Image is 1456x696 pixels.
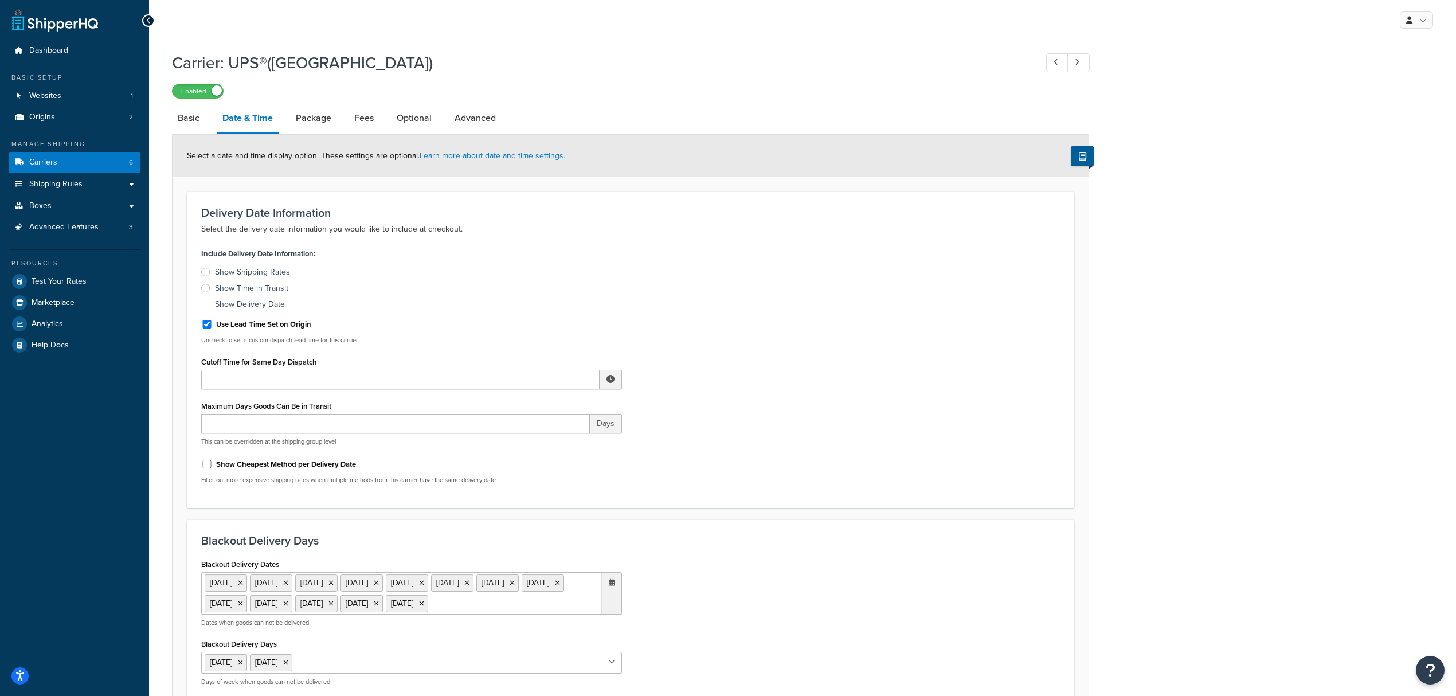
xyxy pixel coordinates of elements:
a: Carriers6 [9,152,140,173]
span: Days [590,414,622,433]
li: [DATE] [522,574,564,592]
span: [DATE] [210,656,232,668]
div: Resources [9,259,140,268]
div: Basic Setup [9,73,140,83]
label: Enabled [173,84,223,98]
a: Optional [391,104,437,132]
span: Select a date and time display option. These settings are optional. [187,150,565,162]
label: Maximum Days Goods Can Be in Transit [201,402,331,410]
span: Websites [29,91,61,101]
li: [DATE] [386,595,428,612]
li: [DATE] [295,574,338,592]
label: Show Cheapest Method per Delivery Date [216,459,356,470]
a: Advanced Features3 [9,217,140,238]
button: Open Resource Center [1416,656,1445,685]
p: Dates when goods can not be delivered [201,619,622,627]
li: Carriers [9,152,140,173]
li: [DATE] [340,595,383,612]
li: [DATE] [205,595,247,612]
li: Advanced Features [9,217,140,238]
a: Learn more about date and time settings. [420,150,565,162]
div: Manage Shipping [9,139,140,149]
label: Use Lead Time Set on Origin [216,319,311,330]
span: Help Docs [32,341,69,350]
span: Test Your Rates [32,277,87,287]
span: 3 [129,222,133,232]
a: Analytics [9,314,140,334]
a: Advanced [449,104,502,132]
label: Cutoff Time for Same Day Dispatch [201,358,316,366]
li: [DATE] [295,595,338,612]
a: Fees [349,104,379,132]
span: 6 [129,158,133,167]
span: Shipping Rules [29,179,83,189]
li: [DATE] [205,574,247,592]
div: Show Shipping Rates [215,267,290,278]
a: Websites1 [9,85,140,107]
span: Carriers [29,158,57,167]
li: [DATE] [431,574,473,592]
span: Dashboard [29,46,68,56]
span: Boxes [29,201,52,211]
a: Shipping Rules [9,174,140,195]
span: Marketplace [32,298,75,308]
span: Advanced Features [29,222,99,232]
a: Previous Record [1046,53,1068,72]
a: Date & Time [217,104,279,134]
p: Filter out more expensive shipping rates when multiple methods from this carrier have the same de... [201,476,622,484]
li: [DATE] [476,574,519,592]
span: 2 [129,112,133,122]
a: Boxes [9,195,140,217]
label: Blackout Delivery Days [201,640,277,648]
h3: Delivery Date Information [201,206,1060,219]
a: Dashboard [9,40,140,61]
a: Basic [172,104,205,132]
p: This can be overridden at the shipping group level [201,437,622,446]
li: [DATE] [250,595,292,612]
a: Next Record [1067,53,1090,72]
label: Include Delivery Date Information: [201,246,315,262]
li: [DATE] [386,574,428,592]
a: Package [290,104,337,132]
a: Test Your Rates [9,271,140,292]
span: [DATE] [255,656,277,668]
li: Websites [9,85,140,107]
div: Show Delivery Date [215,299,285,310]
h1: Carrier: UPS®([GEOGRAPHIC_DATA]) [172,52,1025,74]
span: Analytics [32,319,63,329]
a: Help Docs [9,335,140,355]
li: [DATE] [340,574,383,592]
p: Days of week when goods can not be delivered [201,678,622,686]
span: 1 [131,91,133,101]
div: Show Time in Transit [215,283,288,294]
a: Marketplace [9,292,140,313]
li: Origins [9,107,140,128]
li: [DATE] [250,574,292,592]
span: Origins [29,112,55,122]
label: Blackout Delivery Dates [201,560,279,569]
h3: Blackout Delivery Days [201,534,1060,547]
p: Uncheck to set a custom dispatch lead time for this carrier [201,336,622,345]
button: Show Help Docs [1071,146,1094,166]
p: Select the delivery date information you would like to include at checkout. [201,222,1060,236]
a: Origins2 [9,107,140,128]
